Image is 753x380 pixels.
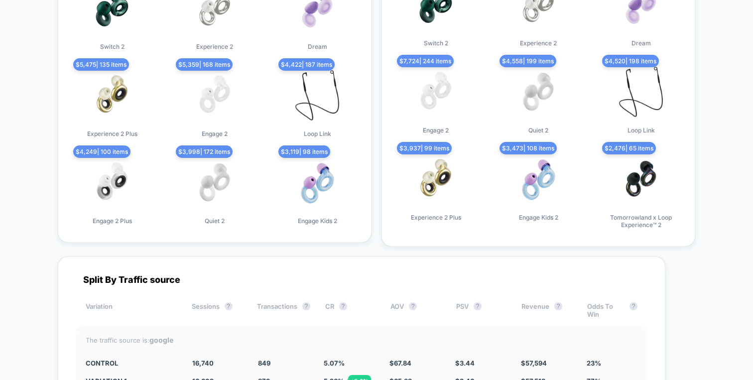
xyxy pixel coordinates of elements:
span: 5.07 % [324,359,345,367]
span: $ 3,937 | 99 items [397,142,452,154]
img: produt [287,65,347,125]
div: Variation [86,302,177,318]
span: Loop Link [627,127,655,134]
span: $ 3,473 | 108 items [500,142,557,154]
div: Split By Traffic source [76,274,647,285]
span: Experience 2 [196,43,233,50]
span: Engage 2 Plus [93,217,132,225]
span: Experience 2 Plus [411,214,461,221]
div: CR [325,302,376,318]
button: ? [629,302,637,310]
img: produt [82,65,142,125]
img: produt [611,62,671,122]
span: $ 7,724 | 244 items [397,55,454,67]
span: $ 5,359 | 168 items [176,58,233,71]
span: $ 67.84 [389,359,411,367]
div: Odds To Win [587,302,637,318]
button: ? [302,302,310,310]
span: $ 3,998 | 172 items [176,145,233,158]
span: $ 4,422 | 187 items [278,58,335,71]
span: Dream [308,43,327,50]
span: $ 4,520 | 198 items [602,55,659,67]
span: Experience 2 [520,39,557,47]
button: ? [474,302,482,310]
img: produt [185,152,245,212]
span: $ 5,475 | 135 items [73,58,129,71]
div: 23% [587,359,637,367]
img: produt [406,62,466,122]
div: Transactions [257,302,310,318]
span: Tomorrowland x Loop Experience™ 2 [604,214,678,229]
div: Revenue [521,302,572,318]
div: The traffic source is: [86,336,637,344]
div: CONTROL [86,359,177,367]
span: 16,740 [192,359,214,367]
span: Switch 2 [424,39,448,47]
span: $ 2,476 | 65 items [602,142,656,154]
img: produt [508,149,568,209]
img: produt [185,65,245,125]
img: produt [508,62,568,122]
span: Engage Kids 2 [519,214,558,221]
img: produt [82,152,142,212]
span: $ 4,249 | 100 items [73,145,130,158]
div: PSV [456,302,506,318]
span: Loop Link [304,130,331,137]
div: AOV [390,302,441,318]
span: 849 [258,359,270,367]
img: produt [287,152,347,212]
img: produt [406,149,466,209]
span: Quiet 2 [205,217,225,225]
span: Dream [631,39,651,47]
div: Sessions [192,302,242,318]
span: $ 3.44 [455,359,475,367]
strong: google [149,336,173,344]
span: Switch 2 [100,43,125,50]
span: Engage Kids 2 [298,217,337,225]
span: $ 3,119 | 98 items [278,145,330,158]
span: $ 4,558 | 199 items [500,55,556,67]
span: Quiet 2 [528,127,548,134]
button: ? [409,302,417,310]
span: Engage 2 [202,130,228,137]
span: $ 57,594 [521,359,547,367]
button: ? [554,302,562,310]
button: ? [225,302,233,310]
span: Experience 2 Plus [87,130,137,137]
img: produt [611,149,671,209]
span: Engage 2 [423,127,449,134]
button: ? [339,302,347,310]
